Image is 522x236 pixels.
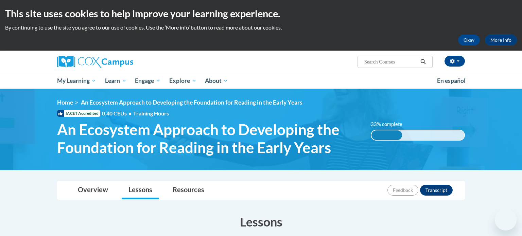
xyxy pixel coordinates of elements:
a: Cox Campus [57,56,186,68]
iframe: Button to launch messaging window [495,209,517,231]
span: IACET Accredited [57,110,100,117]
a: Overview [71,181,115,199]
input: Search Courses [364,58,418,66]
button: Search [418,58,428,66]
div: Main menu [47,73,475,89]
button: Transcript [420,185,453,196]
button: Feedback [387,185,418,196]
a: Home [57,99,73,106]
button: Okay [458,35,480,46]
span: En español [437,77,466,84]
span: Explore [169,77,196,85]
a: My Learning [53,73,101,89]
a: Explore [165,73,201,89]
a: Resources [166,181,211,199]
a: About [201,73,233,89]
span: An Ecosystem Approach to Developing the Foundation for Reading in the Early Years [57,121,361,157]
span: • [128,110,132,116]
button: Account Settings [445,56,465,67]
a: Lessons [122,181,159,199]
img: Cox Campus [57,56,133,68]
h2: This site uses cookies to help improve your learning experience. [5,7,517,20]
a: En español [433,74,470,88]
a: Learn [101,73,131,89]
span: Learn [105,77,126,85]
span: 0.40 CEUs [102,110,133,117]
a: More Info [485,35,517,46]
p: By continuing to use the site you agree to our use of cookies. Use the ‘More info’ button to read... [5,24,517,31]
div: 33% complete [371,130,402,140]
span: An Ecosystem Approach to Developing the Foundation for Reading in the Early Years [81,99,302,106]
label: 33% complete [371,121,410,128]
span: My Learning [57,77,96,85]
span: Training Hours [133,110,169,116]
h3: Lessons [57,213,465,230]
span: About [205,77,228,85]
span: Engage [135,77,160,85]
a: Engage [130,73,165,89]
